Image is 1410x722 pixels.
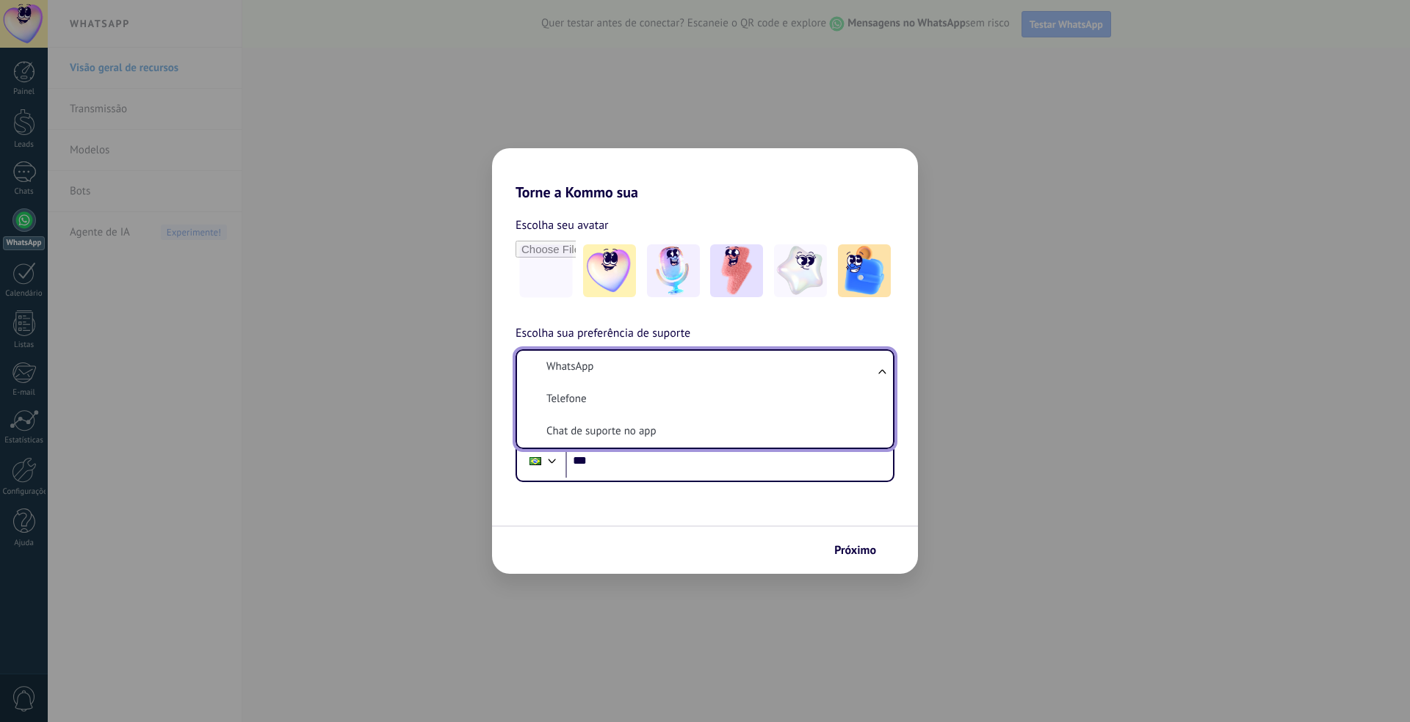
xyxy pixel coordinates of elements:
[546,392,587,406] span: Telefone
[774,244,827,297] img: -4.jpeg
[710,244,763,297] img: -3.jpeg
[546,424,657,439] span: Chat de suporte no app
[516,216,609,235] span: Escolha seu avatar
[516,324,690,343] span: Escolha sua preferência de suporte
[546,360,593,374] span: WhatsApp
[583,244,636,297] img: -1.jpeg
[828,538,896,563] button: Próximo
[492,148,918,201] h2: Torne a Kommo sua
[834,545,876,555] span: Próximo
[838,244,891,297] img: -5.jpeg
[647,244,700,297] img: -2.jpeg
[521,445,549,476] div: Brazil: + 55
